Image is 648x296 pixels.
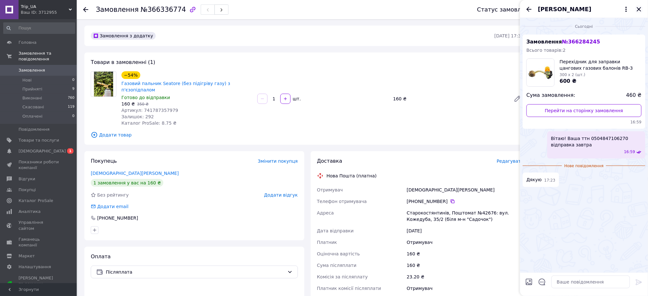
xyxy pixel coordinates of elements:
[91,131,524,138] span: Додати товар
[68,104,74,110] span: 119
[405,271,525,283] div: 23.20 ₴
[67,148,74,154] span: 1
[527,39,600,45] span: Замовлення
[624,149,635,155] span: 16:59 12.10.2025
[90,203,129,210] div: Додати email
[317,286,381,291] span: Платник комісії післяплати
[264,192,298,198] span: Додати відгук
[21,10,77,15] div: Ваш ID: 3712955
[137,102,149,106] span: 350 ₴
[106,269,285,276] span: Післяплата
[317,240,337,245] span: Платник
[19,67,45,73] span: Замовлення
[19,148,66,154] span: [DEMOGRAPHIC_DATA]
[121,71,140,79] div: −54%
[527,176,542,183] span: Дякую
[19,209,41,214] span: Аналітика
[83,6,88,13] div: Повернутися назад
[19,176,35,182] span: Відгуки
[405,248,525,260] div: 160 ₴
[391,94,509,103] div: 160 ₴
[317,263,357,268] span: Сума післяплати
[121,121,176,126] span: Каталог ProSale: 8.75 ₴
[405,225,525,237] div: [DATE]
[525,5,533,13] button: Назад
[72,86,74,92] span: 9
[91,59,155,65] span: Товари в замовленні (1)
[538,5,591,13] span: [PERSON_NAME]
[405,283,525,294] div: Отримувач
[407,198,524,205] div: [PHONE_NUMBER]
[19,264,51,270] span: Налаштування
[97,192,129,198] span: Без рейтингу
[562,39,600,45] span: № 366284245
[91,179,163,187] div: 1 замовлення у вас на 160 ₴
[477,6,536,13] div: Статус замовлення
[72,113,74,119] span: 0
[94,72,113,97] img: Газовий пальник Seatore (без підігріву газу) з п'єзопідпалом
[527,48,566,53] span: Всього товарів: 2
[405,237,525,248] div: Отримувач
[19,40,36,45] span: Головна
[21,4,69,10] span: Trip_UA
[573,24,596,29] span: Сьогодні
[19,159,59,171] span: Показники роботи компанії
[72,77,74,83] span: 0
[19,51,77,62] span: Замовлення та повідомлення
[405,207,525,225] div: Старокостянтинів, Поштомат №42676: вул. Кожедуба, 35/2 (біля м-н "Садочок")
[291,96,301,102] div: шт.
[19,198,53,204] span: Каталог ProSale
[495,33,524,38] time: [DATE] 17:38
[19,220,59,231] span: Управління сайтом
[560,58,642,71] span: Перехідник для заправки цангових газових балонів RB-3
[635,5,643,13] button: Закрити
[91,32,156,40] div: Замовлення з додатку
[405,260,525,271] div: 160 ₴
[22,104,44,110] span: Скасовані
[317,199,367,204] span: Телефон отримувача
[22,113,43,119] span: Оплачені
[19,253,35,259] span: Маркет
[317,210,334,215] span: Адреса
[538,5,630,13] button: [PERSON_NAME]
[626,92,642,99] span: 460 ₴
[121,95,170,100] span: Готово до відправки
[3,22,75,34] input: Пошук
[551,135,642,148] span: Вітаю! Ваша ттн 0504847106270 відправка завтра
[325,173,379,179] div: Нова Пошта (платна)
[91,158,117,164] span: Покупець
[19,275,59,293] span: [PERSON_NAME] та рахунки
[19,187,36,193] span: Покупці
[560,73,585,77] span: 300 x 2 (шт.)
[141,6,186,13] span: №366336774
[22,95,42,101] span: Виконані
[523,23,645,29] div: 12.10.2025
[538,278,546,286] button: Відкрити шаблони відповідей
[22,77,32,83] span: Нові
[562,163,606,169] span: Нове повідомлення
[258,159,298,164] span: Змінити покупця
[121,101,135,106] span: 160 ₴
[317,251,360,256] span: Оціночна вартість
[317,158,342,164] span: Доставка
[96,6,139,13] span: Замовлення
[511,92,524,105] a: Редагувати
[121,81,230,92] a: Газовий пальник Seatore (без підігріву газу) з п'єзопідпалом
[527,92,575,99] span: Сума замовлення:
[405,184,525,196] div: [DEMOGRAPHIC_DATA][PERSON_NAME]
[527,120,642,125] span: 16:59 12.10.2025
[560,78,577,84] span: 600 ₴
[317,274,368,279] span: Комісія за післяплату
[497,159,524,164] span: Редагувати
[22,86,42,92] span: Прийняті
[91,253,111,260] span: Оплата
[68,95,74,101] span: 760
[91,171,179,176] a: [DEMOGRAPHIC_DATA][PERSON_NAME]
[121,114,154,119] span: Залишок: 292
[527,104,642,117] a: Перейти на сторінку замовлення
[317,187,343,192] span: Отримувач
[97,215,139,221] div: [PHONE_NUMBER]
[19,137,59,143] span: Товари та послуги
[527,59,554,86] img: 6820007348_w100_h100_perehodnik-dlya-zapravki.jpg
[317,228,354,233] span: Дата відправки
